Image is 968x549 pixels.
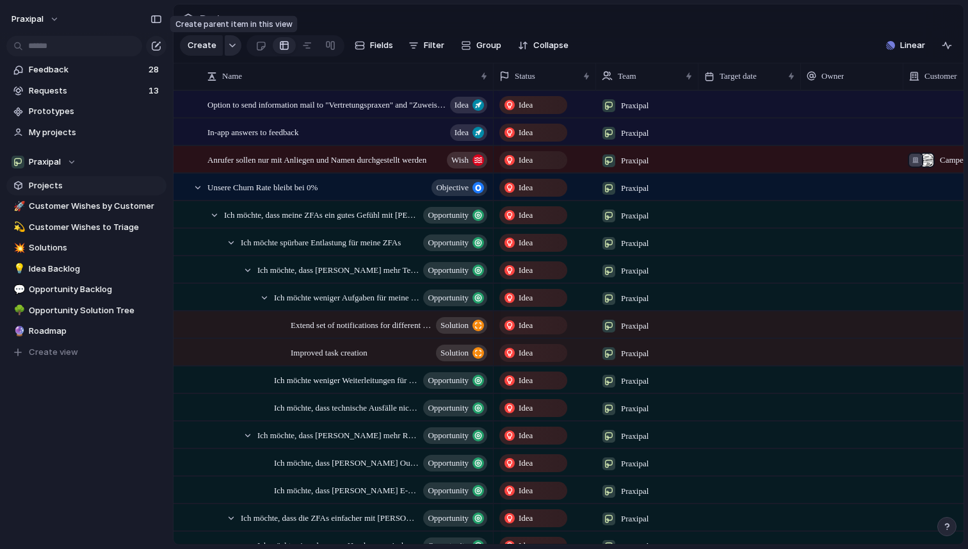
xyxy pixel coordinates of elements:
[821,70,844,83] span: Owner
[428,454,469,472] span: Opportunity
[6,123,166,142] a: My projects
[621,292,649,305] span: Praxipal
[428,289,469,307] span: Opportunity
[207,152,426,167] span: Anrufer sollen nur mit Anliegen und Namen durchgestellt werden
[6,152,166,172] button: Praxipal
[6,60,166,79] a: Feedback28
[621,127,649,140] span: Praxipal
[423,372,487,389] button: Opportunity
[519,457,533,470] span: Idea
[621,347,649,360] span: Praxipal
[13,220,22,234] div: 💫
[6,259,166,279] div: 💡Idea Backlog
[519,512,533,525] span: Idea
[6,343,166,362] button: Create view
[533,39,569,52] span: Collapse
[476,39,501,52] span: Group
[403,35,449,56] button: Filter
[29,200,162,213] span: Customer Wishes by Customer
[423,262,487,279] button: Opportunity
[29,156,61,168] span: Praxipal
[519,99,533,111] span: Idea
[29,126,162,139] span: My projects
[241,510,419,525] span: Ich möchte, dass die ZFAs einfacher mit [PERSON_NAME] zusammenarbeiten können
[6,81,166,101] a: Requests13
[274,455,419,470] span: Ich möchte, dass [PERSON_NAME] Outbound Anrufe übernimmt
[440,316,469,334] span: Solution
[274,372,419,387] span: Ich möchte weniger Weiterleitungen für meine ZFAs
[513,35,574,56] button: Collapse
[519,374,533,387] span: Idea
[519,154,533,167] span: Idea
[6,176,166,195] a: Projects
[180,35,223,56] button: Create
[455,124,469,142] span: Idea
[881,36,930,55] button: Linear
[621,457,649,470] span: Praxipal
[519,181,533,194] span: Idea
[519,402,533,414] span: Idea
[428,427,469,445] span: Opportunity
[274,400,419,414] span: Ich möchte, dass technische Ausfälle nicht meine Praxis ins Chaos stürzen
[428,482,469,500] span: Opportunity
[455,96,469,114] span: Idea
[621,154,649,167] span: Praxipal
[720,70,757,83] span: Target date
[428,399,469,417] span: Opportunity
[257,427,419,442] span: Ich möchte, dass [PERSON_NAME] mehr Rezeptionsarbeit in der Praxis übernimmt
[515,70,535,83] span: Status
[519,347,533,359] span: Idea
[29,283,162,296] span: Opportunity Backlog
[621,430,649,443] span: Praxipal
[621,512,649,525] span: Praxipal
[423,455,487,471] button: Opportunity
[900,39,925,52] span: Linear
[6,301,166,320] a: 🌳Opportunity Solution Tree
[436,317,487,334] button: Solution
[207,97,446,111] span: Option to send information mail to "Vertretungspraxen" and "Zuweisern"
[519,319,533,332] span: Idea
[29,105,162,118] span: Prototypes
[6,238,166,258] a: 💥Solutions
[519,236,533,249] span: Idea
[519,264,533,277] span: Idea
[222,70,242,83] span: Name
[6,102,166,121] a: Prototypes
[207,179,318,194] span: Unsere Churn Rate bleibt bei 0%
[621,485,649,498] span: Praxipal
[370,39,393,52] span: Fields
[29,304,162,317] span: Opportunity Solution Tree
[621,265,649,277] span: Praxipal
[621,209,649,222] span: Praxipal
[170,16,298,33] div: Create parent item in this view
[13,199,22,214] div: 🚀
[436,179,469,197] span: objective
[291,317,432,332] span: Extend set of notifications for different actions
[13,261,22,276] div: 💡
[6,218,166,237] a: 💫Customer Wishes to Triage
[12,242,24,254] button: 💥
[6,322,166,341] a: 🔮Roadmap
[621,402,649,415] span: Praxipal
[621,320,649,332] span: Praxipal
[423,290,487,306] button: Opportunity
[436,345,487,361] button: Solution
[6,197,166,216] a: 🚀Customer Wishes by Customer
[428,206,469,224] span: Opportunity
[13,303,22,318] div: 🌳
[29,179,162,192] span: Projects
[423,207,487,224] button: Opportunity
[423,427,487,444] button: Opportunity
[12,304,24,317] button: 🌳
[12,263,24,275] button: 💡
[519,291,533,304] span: Idea
[12,325,24,338] button: 🔮
[455,35,508,56] button: Group
[29,63,145,76] span: Feedback
[12,221,24,234] button: 💫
